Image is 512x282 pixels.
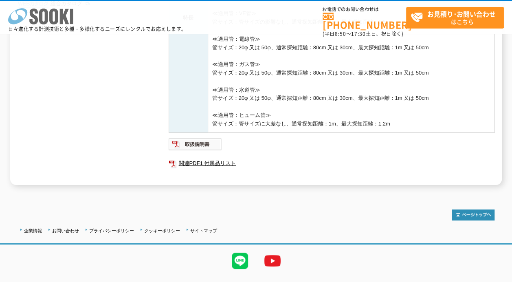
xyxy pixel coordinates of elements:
[169,138,222,151] img: 取扱説明書
[411,7,503,28] span: はこちら
[224,245,256,277] img: LINE
[323,13,406,29] a: [PHONE_NUMBER]
[335,30,346,37] span: 8:50
[190,228,217,233] a: サイトマップ
[351,30,366,37] span: 17:30
[169,143,222,149] a: 取扱説明書
[406,7,504,29] a: お見積り･お問い合わせはこちら
[89,228,134,233] a: プライバシーポリシー
[256,245,289,277] img: YouTube
[323,7,406,12] span: お電話でのお問い合わせは
[8,26,187,31] p: 日々進化する計測技術と多種・多様化するニーズにレンタルでお応えします。
[323,30,403,37] span: (平日 ～ 土日、祝日除く)
[24,228,42,233] a: 企業情報
[144,228,180,233] a: クッキーポリシー
[452,209,494,220] img: トップページへ
[169,158,494,169] a: 関連PDF1 付属品リスト
[427,9,496,19] strong: お見積り･お問い合わせ
[52,228,79,233] a: お問い合わせ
